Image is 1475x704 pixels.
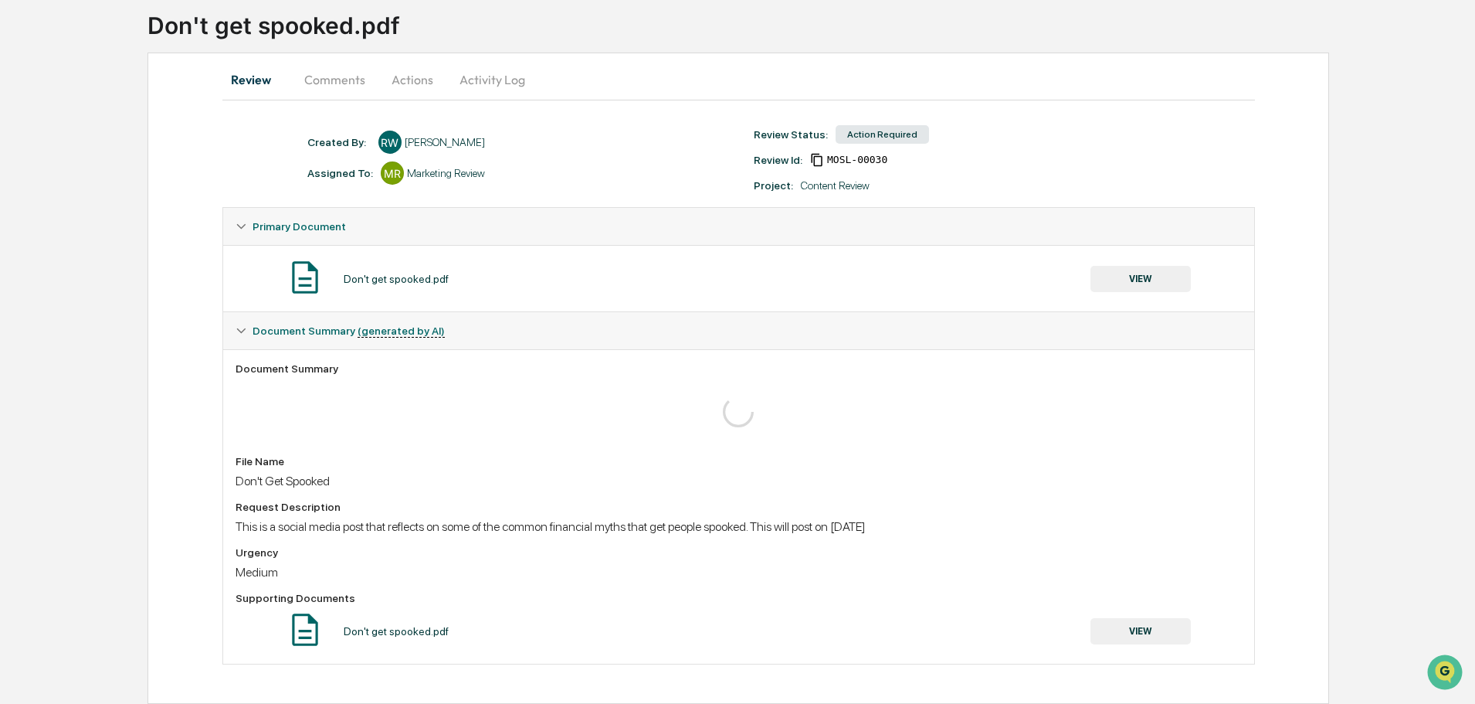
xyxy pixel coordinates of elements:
[292,61,378,98] button: Comments
[223,245,1254,311] div: Primary Document
[53,134,195,146] div: We're available if you need us!
[15,32,281,57] p: How can we help?
[236,362,1242,375] div: Document Summary
[15,196,28,209] div: 🖐️
[754,179,793,192] div: Project:
[9,189,106,216] a: 🖐️Preclearance
[836,125,929,144] div: Action Required
[236,501,1242,513] div: Request Description
[381,162,404,185] div: MR
[358,325,445,338] u: (generated by AI)
[9,218,103,246] a: 🔎Data Lookup
[801,179,870,192] div: Content Review
[236,455,1242,468] div: File Name
[236,519,1242,534] div: This is a social media post that reflects on some of the common financial myths that get people s...
[15,118,43,146] img: 1746055101610-c473b297-6a78-478c-a979-82029cc54cd1
[827,154,887,166] span: 22ec813a-7b43-4576-827a-53cb0ffa9b06
[223,349,1254,664] div: Document Summary (generated by AI)
[405,136,485,148] div: [PERSON_NAME]
[53,118,253,134] div: Start new chat
[447,61,537,98] button: Activity Log
[1090,618,1191,644] button: VIEW
[286,610,324,649] img: Document Icon
[754,154,802,166] div: Review Id:
[112,196,124,209] div: 🗄️
[223,208,1254,245] div: Primary Document
[109,261,187,274] a: Powered byPylon
[31,224,97,240] span: Data Lookup
[307,136,371,148] div: Created By: ‎ ‎
[236,474,1242,488] div: Don't Get Spooked
[344,273,449,285] div: Don't get spooked.pdf
[127,195,192,210] span: Attestations
[1426,653,1467,695] iframe: Open customer support
[15,226,28,238] div: 🔎
[222,61,292,98] button: Review
[378,61,447,98] button: Actions
[263,123,281,141] button: Start new chat
[307,167,373,179] div: Assigned To:
[154,262,187,274] span: Pylon
[344,625,449,638] div: Don't get spooked.pdf
[378,131,402,154] div: RW
[106,189,198,216] a: 🗄️Attestations
[31,195,100,210] span: Preclearance
[286,258,324,297] img: Document Icon
[1090,266,1191,292] button: VIEW
[754,128,828,141] div: Review Status:
[407,167,485,179] div: Marketing Review
[253,325,445,337] span: Document Summary
[236,565,1242,580] div: Medium
[236,546,1242,559] div: Urgency
[253,220,346,233] span: Primary Document
[223,312,1254,349] div: Document Summary (generated by AI)
[222,61,1255,98] div: secondary tabs example
[236,592,1242,604] div: Supporting Documents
